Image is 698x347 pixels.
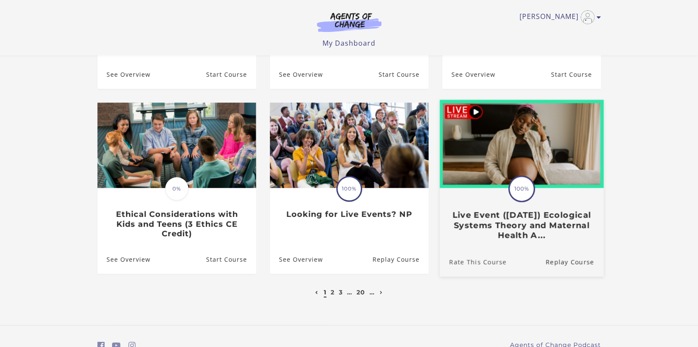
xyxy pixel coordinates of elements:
[97,245,150,273] a: Ethical Considerations with Kids and Teens (3 Ethics CE Credit): See Overview
[206,60,256,88] a: Live Event (8/22/25) Treating Anxiety Disorders: An Overview of DBT...: Resume Course
[378,60,428,88] a: Best Practices for Clinical Care with Asian Americans (1 Cultural C...: Resume Course
[206,245,256,273] a: Ethical Considerations with Kids and Teens (3 Ethics CE Credit): Resume Course
[520,10,597,24] a: Toggle menu
[439,247,506,276] a: Live Event (8/8/25) Ecological Systems Theory and Maternal Health A...: Rate This Course
[449,210,594,240] h3: Live Event ([DATE]) Ecological Systems Theory and Maternal Health A...
[331,288,335,296] a: 2
[279,209,419,219] h3: Looking for Live Events? NP
[106,209,247,239] h3: Ethical Considerations with Kids and Teens (3 Ethics CE Credit)
[165,177,188,200] span: 0%
[442,60,495,88] a: Resiliency as a Helping Professional (1 General CE Credit): See Overview
[357,288,365,296] a: 20
[270,245,323,273] a: Looking for Live Events? NP: See Overview
[97,60,150,88] a: Live Event (8/22/25) Treating Anxiety Disorders: An Overview of DBT...: See Overview
[510,177,534,201] span: 100%
[339,288,343,296] a: 3
[338,177,361,200] span: 100%
[551,60,601,88] a: Resiliency as a Helping Professional (1 General CE Credit): Resume Course
[270,60,323,88] a: Best Practices for Clinical Care with Asian Americans (1 Cultural C...: See Overview
[545,247,604,276] a: Live Event (8/8/25) Ecological Systems Theory and Maternal Health A...: Resume Course
[308,12,391,32] img: Agents of Change Logo
[322,38,376,48] a: My Dashboard
[347,288,352,296] a: …
[324,288,326,296] a: 1
[378,288,385,296] a: Next page
[369,288,375,296] a: …
[372,245,428,273] a: Looking for Live Events? NP: Resume Course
